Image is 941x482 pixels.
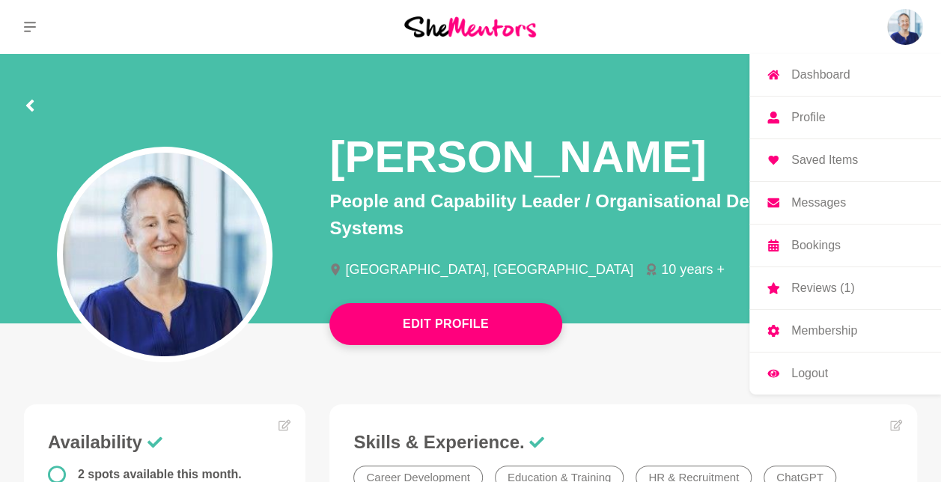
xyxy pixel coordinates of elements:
[404,16,536,37] img: She Mentors Logo
[791,282,854,294] p: Reviews (1)
[791,154,858,166] p: Saved Items
[887,9,923,45] img: Tammie McDonald
[353,431,893,454] h3: Skills & Experience.
[645,263,737,276] li: 10 years +
[329,303,562,345] button: Edit Profile
[749,182,941,224] a: Messages
[791,240,841,251] p: Bookings
[329,129,706,185] h1: [PERSON_NAME]
[791,112,825,123] p: Profile
[329,263,645,276] li: [GEOGRAPHIC_DATA], [GEOGRAPHIC_DATA]
[791,69,850,81] p: Dashboard
[749,267,941,309] a: Reviews (1)
[329,188,917,242] p: People and Capability Leader / Organisational Development / People Systems
[887,9,923,45] a: Tammie McDonaldDashboardProfileSaved ItemsMessagesBookingsReviews (1)MembershipLogout
[791,367,828,379] p: Logout
[791,197,846,209] p: Messages
[791,325,857,337] p: Membership
[749,54,941,96] a: Dashboard
[78,468,242,481] span: 2 spots available this month.
[48,431,281,454] h3: Availability
[749,139,941,181] a: Saved Items
[749,225,941,266] a: Bookings
[749,97,941,138] a: Profile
